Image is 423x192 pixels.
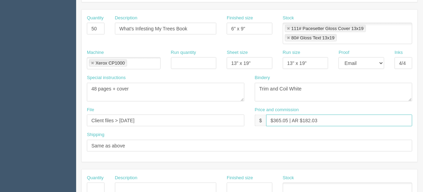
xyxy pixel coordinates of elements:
label: Finished size [227,15,253,21]
div: 80# Gloss Text 13x19 [291,36,335,40]
div: Xerox CP1000 [96,61,125,65]
label: Bindery [255,75,270,81]
label: Price and commission [255,107,299,113]
label: Machine [87,49,104,56]
div: $ [255,115,266,126]
label: Finished size [227,175,253,181]
label: Stock [283,175,294,181]
label: Run quantity [171,49,196,56]
label: Quantity [87,175,103,181]
label: Sheet size [227,49,248,56]
label: Quantity [87,15,103,21]
label: Description [115,175,137,181]
label: Proof [339,49,349,56]
textarea: 48 pages + cover [87,83,244,102]
div: 111# Pacesetter Gloss Cover 13x19 [291,26,364,31]
textarea: Trim and Coil White [255,83,412,102]
label: Stock [283,15,294,21]
label: Description [115,15,137,21]
label: Special instructions [87,75,126,81]
label: Run size [283,49,300,56]
label: Shipping [87,132,105,138]
label: File [87,107,94,113]
label: Inks [395,49,403,56]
